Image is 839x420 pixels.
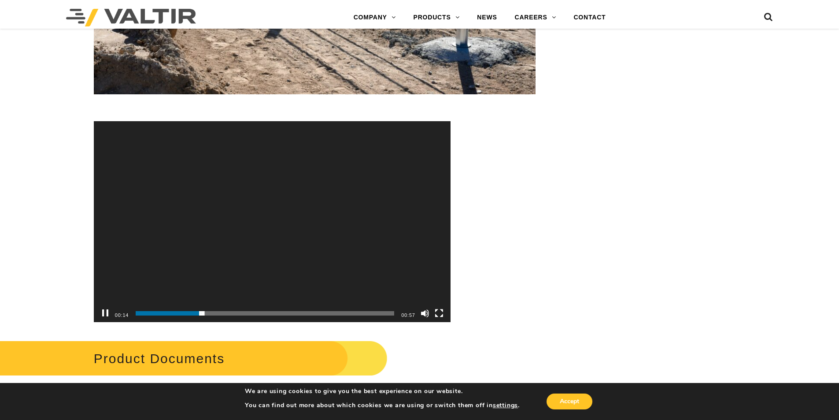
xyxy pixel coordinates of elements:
[115,312,129,318] span: 00:14
[547,394,592,409] button: Accept
[101,309,110,318] button: Pause
[565,9,614,26] a: CONTACT
[345,9,405,26] a: COMPANY
[245,387,520,395] p: We are using cookies to give you the best experience on our website.
[435,309,444,318] button: Fullscreen
[493,401,518,409] button: settings
[468,9,506,26] a: NEWS
[66,9,196,26] img: Valtir
[245,401,520,409] p: You can find out more about which cookies we are using or switch them off in .
[94,121,451,322] div: Video Player
[405,9,469,26] a: PRODUCTS
[401,312,415,318] span: 00:57
[506,9,565,26] a: CAREERS
[421,309,429,318] button: Mute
